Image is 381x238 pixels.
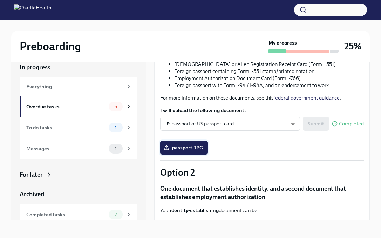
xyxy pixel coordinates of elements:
[174,68,364,75] li: Foreign passport containing Form I-551 stamp/printed notation
[160,184,364,201] p: One document that establishes identity, and a second document that establishes employment authori...
[20,138,137,159] a: Messages1
[174,82,364,89] li: Foreign passport with Form I-94 / I-94A, and an endorsement to work
[20,39,81,53] h2: Preboarding
[110,125,121,130] span: 1
[20,170,43,179] div: For later
[160,141,208,155] label: passport.JPG
[20,96,137,117] a: Overdue tasks5
[339,121,364,127] span: Completed
[110,146,121,151] span: 1
[273,95,340,101] a: federal government guidance
[110,212,121,217] span: 2
[160,94,364,101] p: For more information on these documents, see this .
[174,219,364,226] li: a driving licence from the [GEOGRAPHIC_DATA] or [GEOGRAPHIC_DATA]
[174,61,364,68] li: [DEMOGRAPHIC_DATA] or Alien Registration Receipt Card (Form I-551)
[14,4,51,15] img: CharlieHealth
[26,124,106,131] div: To do tasks
[26,103,106,110] div: Overdue tasks
[20,170,137,179] a: For later
[26,83,123,90] div: Everything
[20,63,137,72] a: In progress
[174,75,364,82] li: Employment Authorization Document Card (Form I-766)
[26,145,106,152] div: Messages
[160,207,364,214] p: Your document can be:
[165,144,203,151] span: passport.JPG
[20,190,137,198] a: Archived
[20,77,137,96] a: Everything
[26,211,106,218] div: Completed tasks
[160,117,300,131] div: US passport or US passport card
[170,207,219,213] strong: identity-establishing
[20,117,137,138] a: To do tasks1
[344,40,361,53] h3: 25%
[20,204,137,225] a: Completed tasks2
[160,107,364,114] label: I will upload the following document:
[268,39,297,46] strong: My progress
[110,104,121,109] span: 5
[160,166,364,179] p: Option 2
